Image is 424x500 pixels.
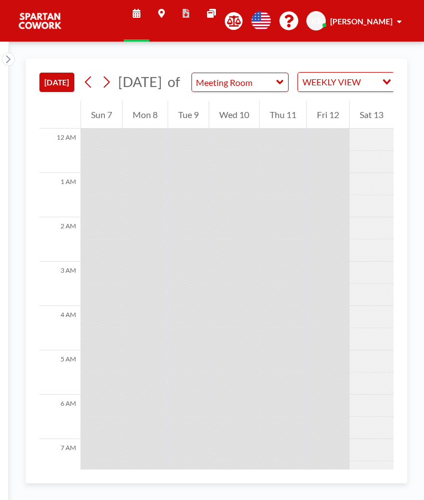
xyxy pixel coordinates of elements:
[39,306,80,350] div: 4 AM
[307,101,349,129] div: Fri 12
[168,101,209,129] div: Tue 9
[330,17,392,26] span: [PERSON_NAME]
[39,350,80,395] div: 5 AM
[123,101,168,129] div: Mon 8
[192,73,277,91] input: Meeting Room
[298,73,394,91] div: Search for option
[350,101,393,129] div: Sat 13
[168,73,180,90] span: of
[118,73,162,90] span: [DATE]
[39,395,80,439] div: 6 AM
[39,129,80,173] div: 12 AM
[260,101,306,129] div: Thu 11
[364,75,376,89] input: Search for option
[39,173,80,217] div: 1 AM
[300,75,363,89] span: WEEKLY VIEW
[39,217,80,262] div: 2 AM
[18,10,62,32] img: organization-logo
[39,73,74,92] button: [DATE]
[81,101,122,129] div: Sun 7
[209,101,259,129] div: Wed 10
[311,16,321,26] span: KS
[39,262,80,306] div: 3 AM
[39,439,80,483] div: 7 AM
